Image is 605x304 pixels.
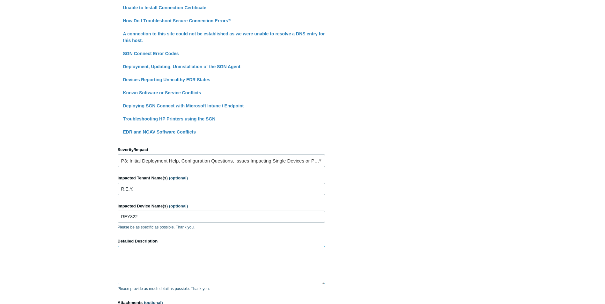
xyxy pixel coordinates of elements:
[118,203,325,209] label: Impacted Device Name(s)
[123,64,240,69] a: Deployment, Updating, Uninstallation of the SGN Agent
[123,18,231,23] a: How Do I Troubleshoot Secure Connection Errors?
[123,129,196,134] a: EDR and NGAV Software Conflicts
[123,77,210,82] a: Devices Reporting Unhealthy EDR States
[118,154,325,167] a: P3: Initial Deployment Help, Configuration Questions, Issues Impacting Single Devices or Past Out...
[123,103,244,108] a: Deploying SGN Connect with Microsoft Intune / Endpoint
[123,31,325,43] a: A connection to this site could not be established as we were unable to resolve a DNS entry for t...
[118,147,325,153] label: Severity/Impact
[123,90,201,95] a: Known Software or Service Conflicts
[123,51,179,56] a: SGN Connect Error Codes
[118,175,325,181] label: Impacted Tenant Name(s)
[118,238,325,244] label: Detailed Description
[118,286,325,292] p: Please provide as much detail as possible. Thank you.
[169,204,188,208] span: (optional)
[169,176,188,180] span: (optional)
[123,5,206,10] a: Unable to Install Connection Certificate
[123,116,216,121] a: Troubleshooting HP Printers using the SGN
[118,224,325,230] p: Please be as specific as possible. Thank you.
